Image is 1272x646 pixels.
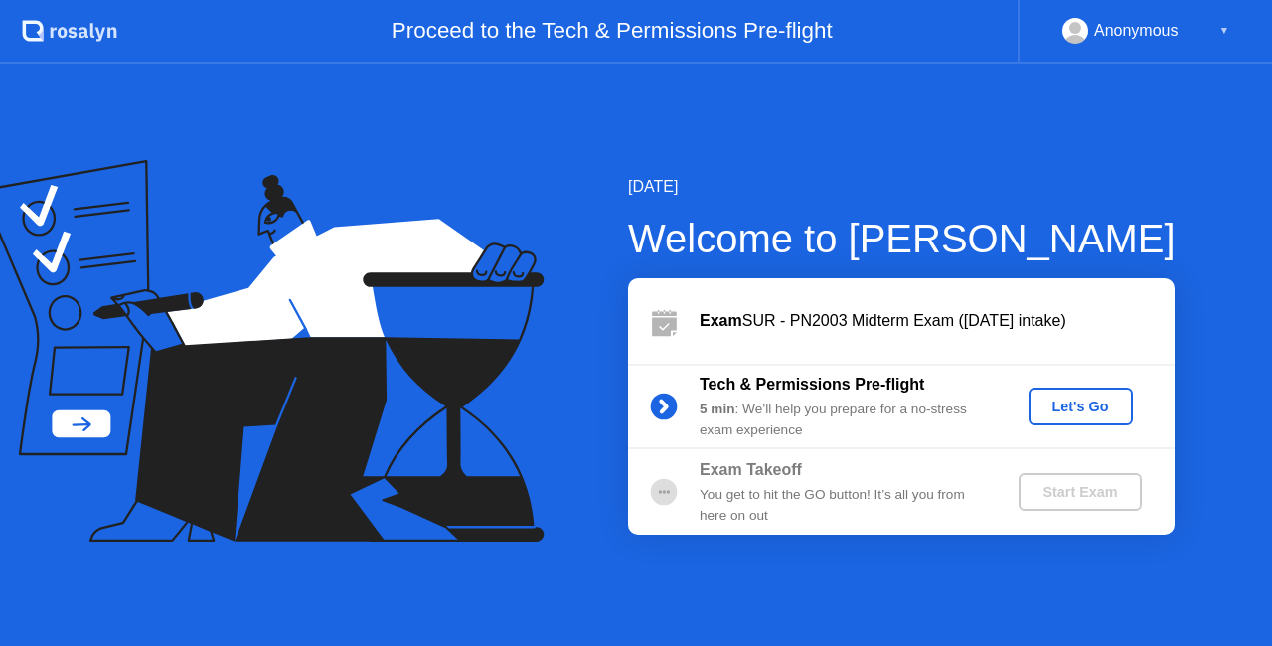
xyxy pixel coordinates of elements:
b: Exam Takeoff [700,461,802,478]
b: Exam [700,312,742,329]
div: Let's Go [1036,399,1125,414]
div: Anonymous [1094,18,1179,44]
div: SUR - PN2003 Midterm Exam ([DATE] intake) [700,309,1175,333]
button: Start Exam [1019,473,1141,511]
b: 5 min [700,402,735,416]
div: You get to hit the GO button! It’s all you from here on out [700,485,986,526]
div: : We’ll help you prepare for a no-stress exam experience [700,400,986,440]
b: Tech & Permissions Pre-flight [700,376,924,393]
div: [DATE] [628,175,1176,199]
button: Let's Go [1029,388,1133,425]
div: Start Exam [1027,484,1133,500]
div: Welcome to [PERSON_NAME] [628,209,1176,268]
div: ▼ [1219,18,1229,44]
